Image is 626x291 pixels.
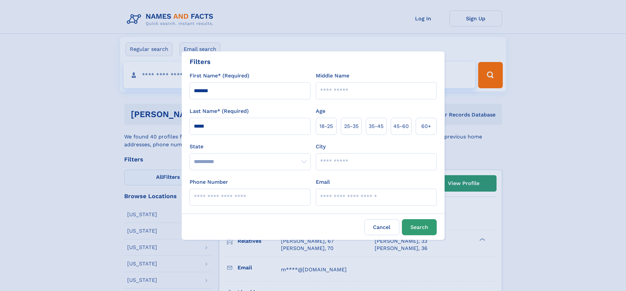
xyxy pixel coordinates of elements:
[316,178,330,186] label: Email
[402,219,437,235] button: Search
[393,122,409,130] span: 45‑60
[364,219,399,235] label: Cancel
[316,143,326,151] label: City
[190,107,249,115] label: Last Name* (Required)
[316,107,325,115] label: Age
[190,57,211,67] div: Filters
[190,143,311,151] label: State
[344,122,359,130] span: 25‑35
[190,72,249,80] label: First Name* (Required)
[190,178,228,186] label: Phone Number
[369,122,383,130] span: 35‑45
[316,72,349,80] label: Middle Name
[421,122,431,130] span: 60+
[319,122,333,130] span: 18‑25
